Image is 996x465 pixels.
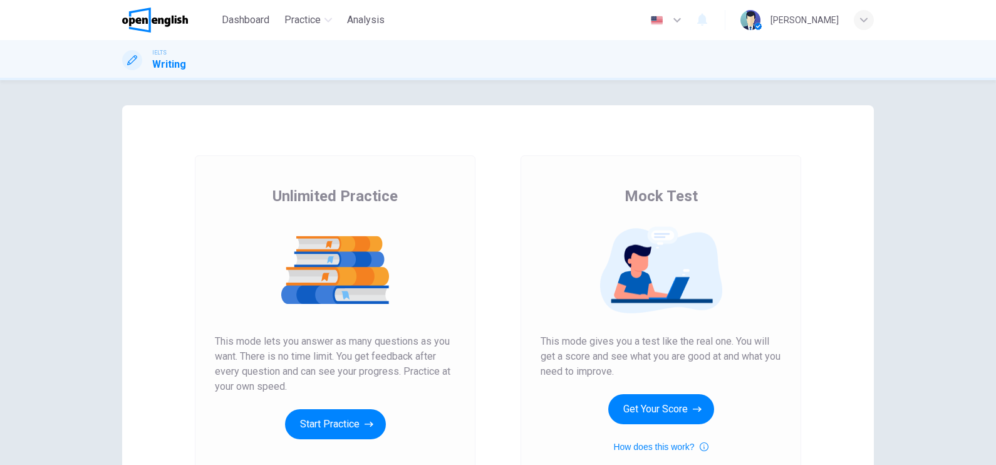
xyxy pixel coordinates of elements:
img: en [649,16,665,25]
button: Start Practice [285,409,386,439]
span: Unlimited Practice [272,186,398,206]
img: Profile picture [740,10,760,30]
h1: Writing [152,57,186,72]
button: Practice [279,9,337,31]
span: Dashboard [222,13,269,28]
div: [PERSON_NAME] [770,13,839,28]
span: This mode gives you a test like the real one. You will get a score and see what you are good at a... [541,334,781,379]
button: Get Your Score [608,394,714,424]
span: IELTS [152,48,167,57]
img: OpenEnglish logo [122,8,188,33]
button: Dashboard [217,9,274,31]
span: Mock Test [625,186,698,206]
span: This mode lets you answer as many questions as you want. There is no time limit. You get feedback... [215,334,455,394]
button: Analysis [342,9,390,31]
span: Practice [284,13,321,28]
a: OpenEnglish logo [122,8,217,33]
span: Analysis [347,13,385,28]
button: How does this work? [613,439,708,454]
